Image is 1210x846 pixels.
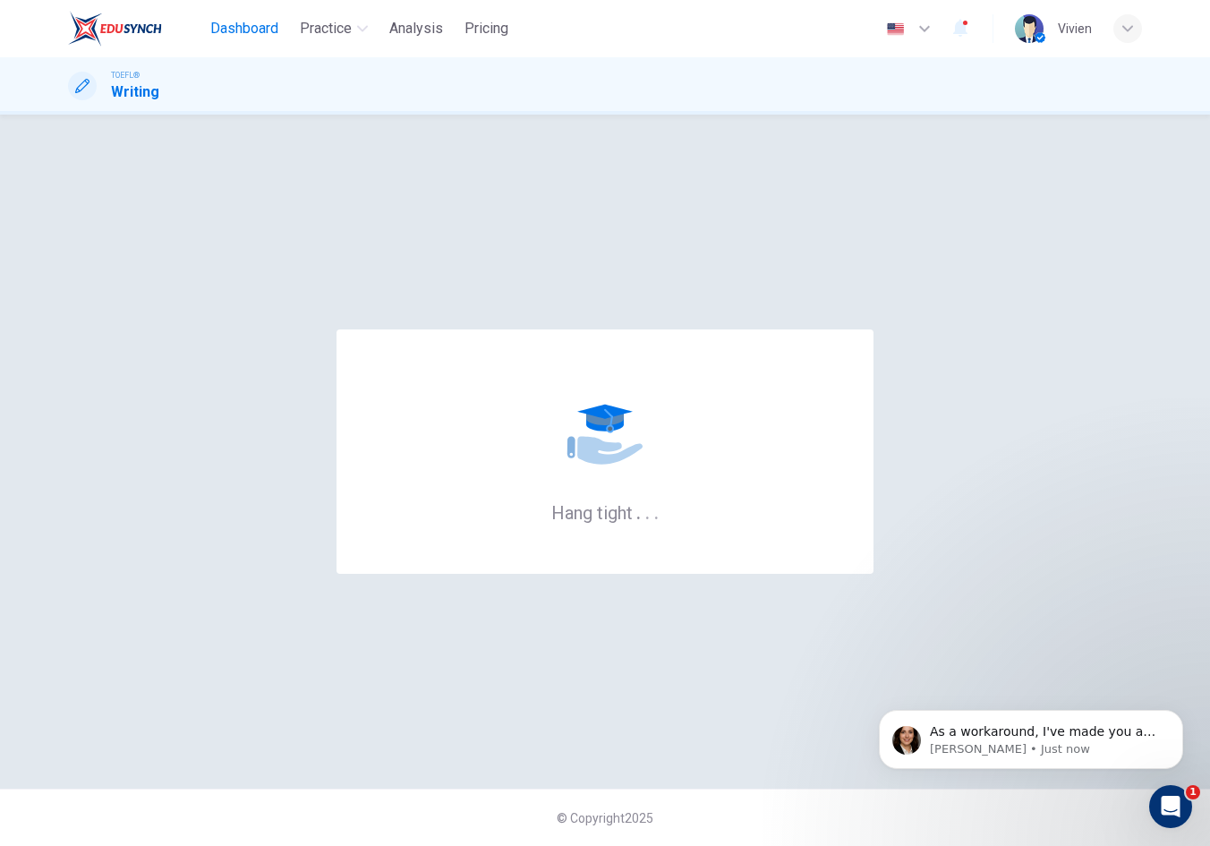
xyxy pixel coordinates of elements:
div: Vivien [1058,18,1092,39]
span: Analysis [389,18,443,39]
h6: . [653,496,660,526]
iframe: Intercom notifications message [852,672,1210,798]
h1: Writing [111,81,159,103]
img: Profile picture [1015,14,1044,43]
button: Pricing [457,13,516,45]
a: EduSynch logo [68,11,203,47]
iframe: Intercom live chat [1149,785,1192,828]
h6: . [635,496,642,526]
img: en [884,22,907,36]
span: TOEFL® [111,69,140,81]
span: Dashboard [210,18,278,39]
span: Practice [300,18,352,39]
button: Practice [293,13,375,45]
span: © Copyright 2025 [557,811,653,825]
h6: Hang tight [551,500,660,524]
h6: . [644,496,651,526]
span: 1 [1186,785,1200,799]
span: Pricing [464,18,508,39]
button: Analysis [382,13,450,45]
img: EduSynch logo [68,11,162,47]
button: Dashboard [203,13,285,45]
